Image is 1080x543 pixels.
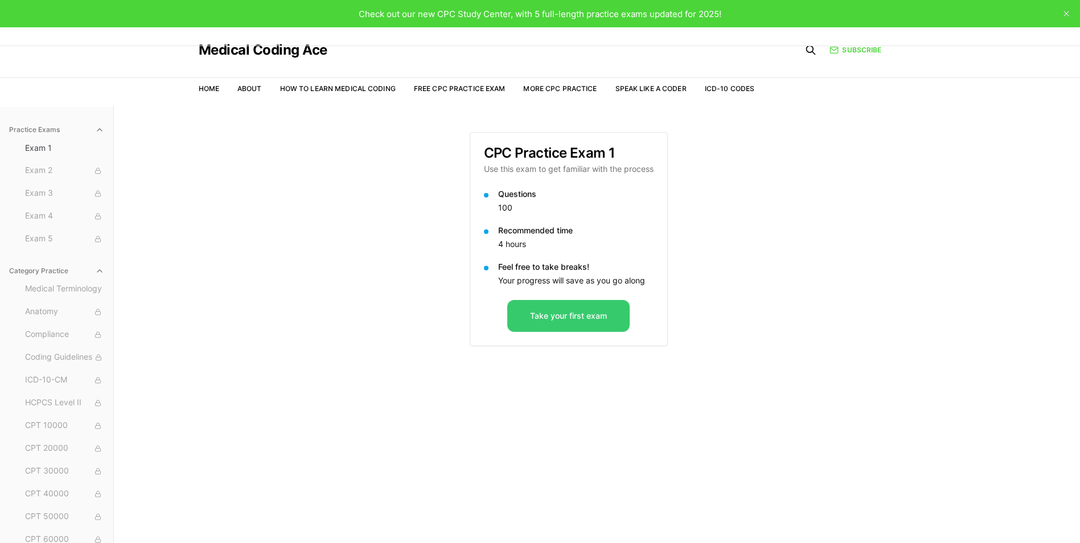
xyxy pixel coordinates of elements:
button: ICD-10-CM [20,371,109,389]
a: ICD-10 Codes [705,84,754,93]
button: Exam 5 [20,230,109,248]
button: CPT 40000 [20,485,109,503]
span: HCPCS Level II [25,397,104,409]
a: Medical Coding Ace [199,43,327,57]
p: Use this exam to get familiar with the process [484,163,654,175]
span: CPT 10000 [25,419,104,432]
span: Exam 5 [25,233,104,245]
a: About [237,84,262,93]
button: Coding Guidelines [20,348,109,367]
button: Exam 1 [20,139,109,157]
h3: CPC Practice Exam 1 [484,146,654,160]
button: Exam 3 [20,184,109,203]
span: CPT 40000 [25,488,104,500]
button: Practice Exams [5,121,109,139]
button: CPT 20000 [20,439,109,458]
button: Exam 2 [20,162,109,180]
a: Free CPC Practice Exam [414,84,506,93]
a: Subscribe [829,45,881,55]
span: Exam 1 [25,142,104,154]
button: HCPCS Level II [20,394,109,412]
span: Medical Terminology [25,283,104,295]
span: Exam 2 [25,164,104,177]
button: CPT 30000 [20,462,109,480]
button: Compliance [20,326,109,344]
span: Compliance [25,328,104,341]
p: Feel free to take breaks! [498,261,654,273]
a: Home [199,84,219,93]
button: close [1057,5,1075,23]
a: How to Learn Medical Coding [280,84,396,93]
button: CPT 10000 [20,417,109,435]
button: Category Practice [5,262,109,280]
p: Questions [498,188,654,200]
span: ICD-10-CM [25,374,104,386]
p: Recommended time [498,225,654,236]
span: Coding Guidelines [25,351,104,364]
span: Exam 3 [25,187,104,200]
button: CPT 50000 [20,508,109,526]
button: Anatomy [20,303,109,321]
span: CPT 30000 [25,465,104,478]
span: CPT 20000 [25,442,104,455]
a: Speak Like a Coder [615,84,687,93]
button: Take your first exam [507,300,630,332]
button: Exam 4 [20,207,109,225]
a: More CPC Practice [523,84,597,93]
span: CPT 50000 [25,511,104,523]
p: 4 hours [498,238,654,250]
p: 100 [498,202,654,213]
p: Your progress will save as you go along [498,275,654,286]
span: Anatomy [25,306,104,318]
button: Medical Terminology [20,280,109,298]
span: Check out our new CPC Study Center, with 5 full-length practice exams updated for 2025! [359,9,721,19]
span: Exam 4 [25,210,104,223]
